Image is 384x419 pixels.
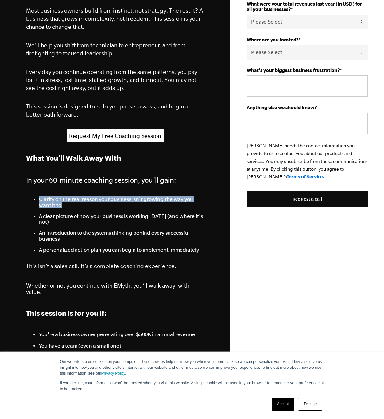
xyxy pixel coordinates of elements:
[247,37,298,42] strong: Where are you located?
[26,174,205,186] h4: In your 60-minute coaching session, you'll gain:
[26,42,186,57] span: We’ll help you shift from technician to entrepreneur, and from firefighting to focused leadership.
[26,7,203,30] span: Most business owners build from instinct, not strategy. The result? A business that grows in comp...
[60,380,324,392] p: If you decline, your information won’t be tracked when you visit this website. A single cookie wi...
[26,103,188,118] span: This session is designed to help you pause, assess, and begin a better path forward.
[247,105,317,110] strong: Anything else we should know?
[39,213,203,225] span: A clear picture of how your business is working [DATE] (and where it's not)
[39,331,205,343] li: You're a business owner generating over $500K in annual revenue
[39,343,205,355] li: You have a team (even a small one)
[26,282,205,295] p: Whether or not you continue with EMyth, you’ll walk away with value.
[39,230,190,242] span: An introduction to the systems thinking behind every successful business
[39,196,193,208] span: Clarity on the real reason your business isn't growing the way you want it to
[298,398,322,411] a: Decline
[60,359,324,376] p: Our website stores cookies on your computer. These cookies help us know you when you come back so...
[26,263,205,269] p: This isn’t a sales call. It’s a complete coaching experience.
[287,174,324,179] a: Terms of Service.
[26,68,197,91] span: Every day you continue operating from the same patterns, you pay for it in stress, lost time, sta...
[247,142,368,181] p: [PERSON_NAME] needs the contact information you provide to us to contact you about our products a...
[101,371,125,376] a: Privacy Policy
[247,67,340,73] strong: What's your biggest business frustration?
[26,309,107,317] span: This session is for you if:
[247,1,362,12] strong: What were your total revenues last year (in USD) for all your businesses?
[67,129,164,142] a: Request My Free Coaching Session
[39,247,199,253] span: A personalized action plan you can begin to implement immediately
[272,398,295,411] a: Accept
[26,154,121,162] strong: What You'll Walk Away With
[247,191,368,207] input: Request a call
